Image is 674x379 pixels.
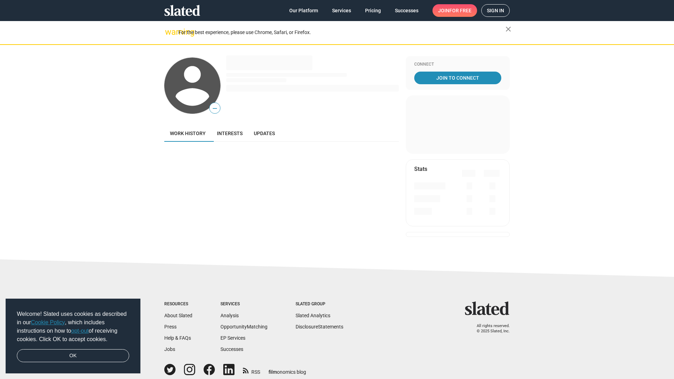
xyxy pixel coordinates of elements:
[165,28,173,36] mat-icon: warning
[164,125,211,142] a: Work history
[326,4,357,17] a: Services
[220,301,267,307] div: Services
[71,328,89,334] a: opt-out
[487,5,504,16] span: Sign in
[220,346,243,352] a: Successes
[164,324,177,330] a: Press
[284,4,324,17] a: Our Platform
[414,62,501,67] div: Connect
[217,131,243,136] span: Interests
[449,4,471,17] span: for free
[220,313,239,318] a: Analysis
[170,131,206,136] span: Work history
[296,301,343,307] div: Slated Group
[164,335,191,341] a: Help & FAQs
[414,72,501,84] a: Join To Connect
[269,369,277,375] span: film
[220,324,267,330] a: OpportunityMatching
[164,313,192,318] a: About Slated
[164,346,175,352] a: Jobs
[395,4,418,17] span: Successes
[269,363,306,375] a: filmonomics blog
[481,4,510,17] a: Sign in
[220,335,245,341] a: EP Services
[296,313,330,318] a: Slated Analytics
[248,125,280,142] a: Updates
[210,104,220,113] span: —
[332,4,351,17] span: Services
[17,310,129,344] span: Welcome! Slated uses cookies as described in our , which includes instructions on how to of recei...
[414,165,427,173] mat-card-title: Stats
[17,349,129,363] a: dismiss cookie message
[31,319,65,325] a: Cookie Policy
[289,4,318,17] span: Our Platform
[296,324,343,330] a: DisclosureStatements
[164,301,192,307] div: Resources
[389,4,424,17] a: Successes
[211,125,248,142] a: Interests
[365,4,381,17] span: Pricing
[504,25,513,33] mat-icon: close
[438,4,471,17] span: Join
[359,4,386,17] a: Pricing
[178,28,505,37] div: For the best experience, please use Chrome, Safari, or Firefox.
[416,72,500,84] span: Join To Connect
[243,365,260,375] a: RSS
[6,299,140,374] div: cookieconsent
[432,4,477,17] a: Joinfor free
[469,324,510,334] p: All rights reserved. © 2025 Slated, Inc.
[254,131,275,136] span: Updates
